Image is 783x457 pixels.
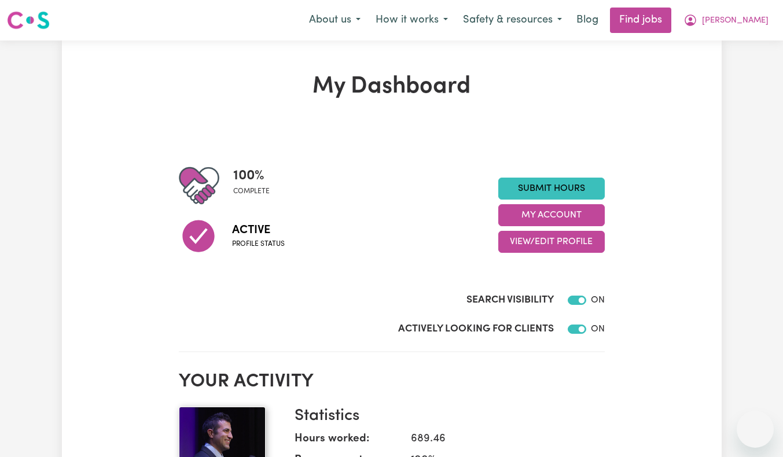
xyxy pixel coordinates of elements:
[610,8,671,33] a: Find jobs
[179,371,605,393] h2: Your activity
[398,322,554,337] label: Actively Looking for Clients
[591,296,605,305] span: ON
[295,407,595,426] h3: Statistics
[233,186,270,197] span: complete
[702,14,769,27] span: [PERSON_NAME]
[7,7,50,34] a: Careseekers logo
[498,178,605,200] a: Submit Hours
[179,73,605,101] h1: My Dashboard
[737,411,774,448] iframe: Button to launch messaging window
[498,204,605,226] button: My Account
[466,293,554,308] label: Search Visibility
[232,222,285,239] span: Active
[233,165,279,206] div: Profile completeness: 100%
[302,8,368,32] button: About us
[569,8,605,33] a: Blog
[295,431,402,452] dt: Hours worked:
[455,8,569,32] button: Safety & resources
[676,8,776,32] button: My Account
[498,231,605,253] button: View/Edit Profile
[7,10,50,31] img: Careseekers logo
[233,165,270,186] span: 100 %
[402,431,595,448] dd: 689.46
[232,239,285,249] span: Profile status
[591,325,605,334] span: ON
[368,8,455,32] button: How it works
